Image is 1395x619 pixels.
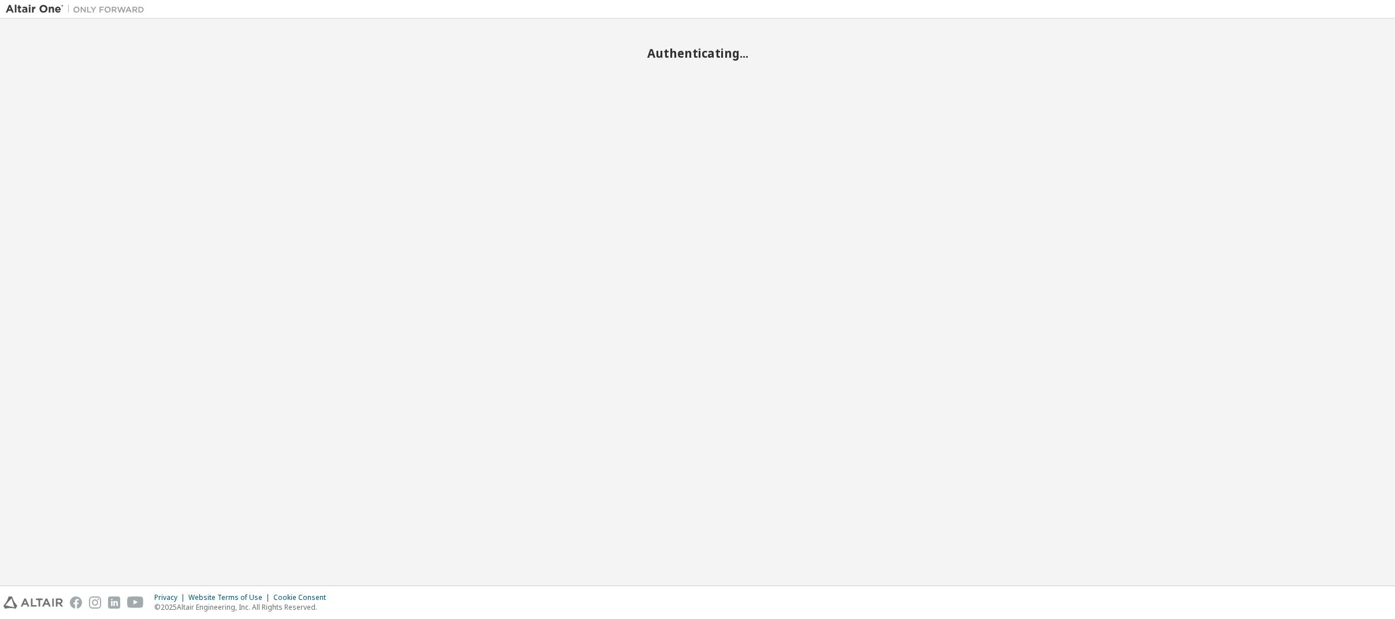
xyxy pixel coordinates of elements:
div: Cookie Consent [273,593,333,602]
img: altair_logo.svg [3,596,63,609]
div: Website Terms of Use [188,593,273,602]
img: Altair One [6,3,150,15]
img: linkedin.svg [108,596,120,609]
div: Privacy [154,593,188,602]
img: youtube.svg [127,596,144,609]
h2: Authenticating... [6,46,1389,61]
p: © 2025 Altair Engineering, Inc. All Rights Reserved. [154,602,333,612]
img: instagram.svg [89,596,101,609]
img: facebook.svg [70,596,82,609]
